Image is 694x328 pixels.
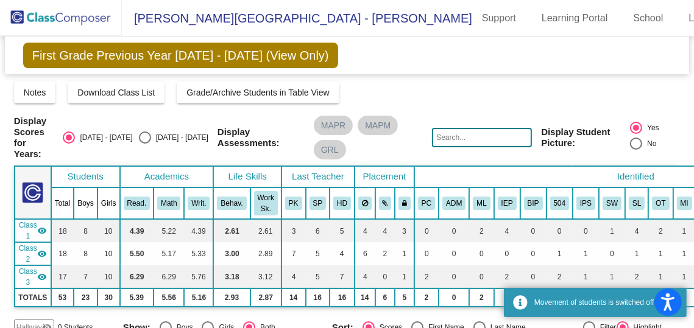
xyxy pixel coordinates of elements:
td: 6.29 [120,265,154,288]
mat-radio-group: Select an option [630,122,680,153]
td: 1 [599,265,625,288]
td: 1 [395,265,414,288]
td: 5.39 [120,288,154,307]
td: 1 [648,242,673,265]
td: 3 [395,219,414,242]
td: 6 [494,288,520,307]
td: 2 [648,219,673,242]
span: Display Assessments: [218,127,305,148]
td: 14 [281,288,306,307]
div: Movement of students is switched off [534,297,678,308]
td: 0 [599,242,625,265]
th: Life Skills [213,166,281,187]
td: 0 [439,288,469,307]
td: 6.29 [154,265,184,288]
td: 18 [51,242,74,265]
a: Learning Portal [532,9,618,28]
td: 7 [330,265,355,288]
td: 3.00 [213,242,250,265]
td: 6 [306,219,330,242]
td: 10 [97,219,120,242]
button: 504 [550,197,570,210]
td: 30 [97,288,120,307]
th: Keep away students [355,187,375,219]
div: [DATE] - [DATE] [151,132,208,143]
td: 1 [625,242,648,265]
td: 4 [375,219,395,242]
button: PC [418,197,435,210]
th: Individualized Education Plan [494,187,520,219]
td: 16 [330,288,355,307]
th: Keep with students [375,187,395,219]
td: 0 [439,219,469,242]
td: 5.33 [184,242,213,265]
td: 5.22 [154,219,184,242]
td: 2.87 [250,288,281,307]
td: 10 [97,265,120,288]
th: Placement [355,166,414,187]
td: 2 [547,265,573,288]
td: 2 [469,219,494,242]
td: 0 [414,219,439,242]
button: OT [652,197,669,210]
th: Behavior Intervention Plan [520,187,547,219]
td: 4 [494,219,520,242]
td: 4.39 [184,219,213,242]
td: 4 [355,219,375,242]
th: Students [51,166,120,187]
td: Maureen Fallon - HR1.3 [15,242,51,265]
mat-icon: visibility [37,226,47,236]
td: 0 [494,242,520,265]
button: SP [310,197,327,210]
td: Copersmet Jodi - HR1.2 [15,219,51,242]
a: Support [472,9,526,28]
td: 8 [74,219,97,242]
td: 16 [306,288,330,307]
td: 5.17 [154,242,184,265]
span: Class 2 [19,243,37,265]
th: Parent Communication [414,187,439,219]
td: 5 [395,288,414,307]
th: Speech [625,187,648,219]
td: 17 [51,265,74,288]
td: 1 [648,265,673,288]
td: 2.61 [250,219,281,242]
button: SW [603,197,621,210]
td: 0 [520,242,547,265]
td: 7 [281,242,306,265]
td: 0 [469,265,494,288]
td: 5.50 [120,242,154,265]
mat-icon: visibility [37,272,47,282]
button: SL [629,197,645,210]
td: 1 [547,242,573,265]
button: Behav. [217,197,246,210]
td: 2 [414,288,439,307]
th: Last Teacher [281,166,355,187]
td: 10 [97,242,120,265]
button: IPS [576,197,595,210]
span: Grade/Archive Students in Table View [186,88,330,97]
span: Display Scores for Years: [14,116,54,159]
div: No [642,138,656,149]
button: ADM [442,197,466,210]
span: Display Student Picture: [541,127,627,148]
td: 0 [469,242,494,265]
td: 14 [355,288,375,307]
th: Girls [97,187,120,219]
button: PK [285,197,302,210]
th: Stacie Pacini [306,187,330,219]
button: Math [157,197,180,210]
td: 4 [330,242,355,265]
td: 3 [281,219,306,242]
td: 0 [520,219,547,242]
td: 6 [375,288,395,307]
td: 7 [74,265,97,288]
mat-icon: visibility [37,249,47,259]
button: Writ. [188,197,210,210]
span: Notes [24,88,46,97]
td: 0 [547,219,573,242]
td: 2 [625,265,648,288]
th: 504 Plan [547,187,573,219]
mat-chip: MAPM [358,116,398,135]
button: IEP [498,197,517,210]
